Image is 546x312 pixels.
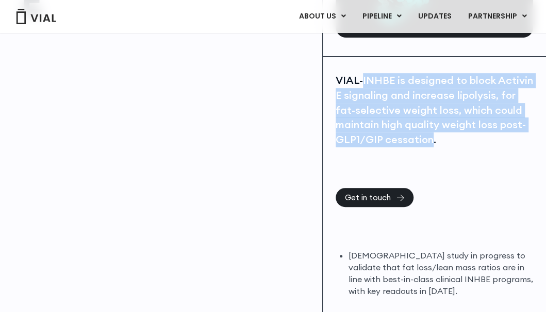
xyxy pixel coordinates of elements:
a: PARTNERSHIPMenu Toggle [460,8,535,25]
span: Get in touch [345,194,391,201]
div: VIAL-INHBE is designed to block Activin E signaling and increase lipolysis, for fat-selective wei... [336,73,533,147]
li: [DEMOGRAPHIC_DATA] study in progress to validate that fat loss/lean mass ratios are in line with ... [349,250,533,297]
a: ABOUT USMenu Toggle [291,8,354,25]
a: UPDATES [410,8,459,25]
a: PIPELINEMenu Toggle [354,8,409,25]
a: Get in touch [336,188,413,207]
img: Vial Logo [15,9,57,24]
